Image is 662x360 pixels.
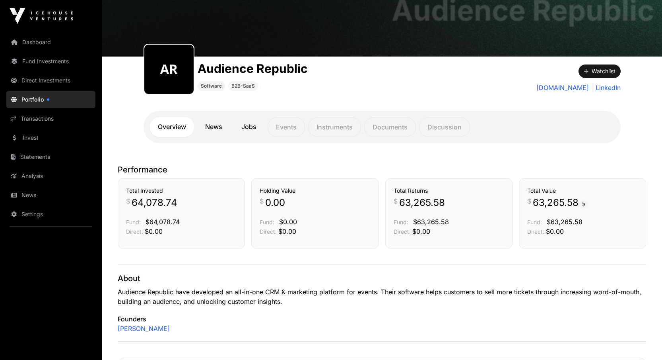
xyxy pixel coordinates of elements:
[394,219,408,225] span: Fund:
[260,219,274,225] span: Fund:
[118,273,646,284] p: About
[546,227,564,235] span: $0.00
[126,187,237,195] h3: Total Invested
[132,196,177,209] span: 64,078.74
[527,187,638,195] h3: Total Value
[527,228,544,235] span: Direct:
[260,196,264,206] span: $
[126,219,141,225] span: Fund:
[364,117,416,137] p: Documents
[6,110,95,127] a: Transactions
[126,196,130,206] span: $
[260,228,277,235] span: Direct:
[118,314,646,324] p: Founders
[265,196,285,209] span: 0.00
[233,117,264,137] a: Jobs
[579,65,621,78] button: Watchlist
[268,117,305,137] p: Events
[394,187,504,195] h3: Total Returns
[592,83,621,92] a: LinkedIn
[145,227,163,235] span: $0.00
[533,196,588,209] span: 63,265.58
[10,8,73,24] img: Icehouse Ventures Logo
[394,228,411,235] span: Direct:
[6,33,95,51] a: Dashboard
[6,72,95,89] a: Direct Investments
[6,167,95,185] a: Analysis
[6,186,95,204] a: News
[279,218,297,226] span: $0.00
[150,117,614,137] nav: Tabs
[394,196,398,206] span: $
[6,53,95,70] a: Fund Investments
[260,187,370,195] h3: Holding Value
[150,117,194,137] a: Overview
[6,129,95,147] a: Invest
[148,48,190,91] img: audience-republic334.png
[308,117,361,137] p: Instruments
[197,117,230,137] a: News
[419,117,470,137] p: Discussion
[118,164,646,175] p: Performance
[146,218,180,226] span: $64,078.74
[547,218,582,226] span: $63,265.58
[6,205,95,223] a: Settings
[6,148,95,166] a: Statements
[126,228,143,235] span: Direct:
[118,287,646,306] p: Audience Republic have developed an all-in-one CRM & marketing platform for events. Their softwar...
[527,196,531,206] span: $
[118,324,170,333] a: [PERSON_NAME]
[201,83,222,89] span: Software
[198,61,308,76] h1: Audience Republic
[6,91,95,108] a: Portfolio
[527,219,542,225] span: Fund:
[278,227,296,235] span: $0.00
[536,83,589,92] a: [DOMAIN_NAME]
[412,227,430,235] span: $0.00
[399,196,445,209] span: 63,265.58
[622,322,662,360] iframe: Chat Widget
[231,83,255,89] span: B2B-SaaS
[413,218,449,226] span: $63,265.58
